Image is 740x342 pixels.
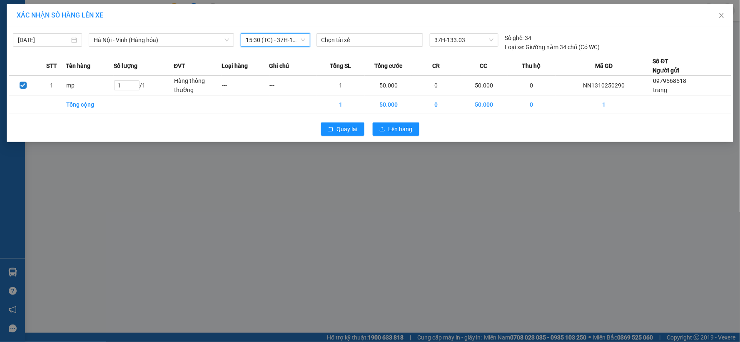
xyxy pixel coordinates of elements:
[412,76,460,95] td: 0
[508,95,556,114] td: 0
[66,61,91,70] span: Tên hàng
[317,76,365,95] td: 1
[365,76,413,95] td: 50.000
[46,61,57,70] span: STT
[373,122,419,136] button: uploadLên hàng
[505,33,532,42] div: 34
[435,34,493,46] span: 37H-133.03
[508,76,556,95] td: 0
[710,4,733,27] button: Close
[505,42,525,52] span: Loại xe:
[379,126,385,133] span: upload
[17,11,103,19] span: XÁC NHẬN SỐ HÀNG LÊN XE
[330,61,351,70] span: Tổng SL
[365,95,413,114] td: 50.000
[94,34,229,46] span: Hà Nội - Vinh (Hàng hóa)
[556,76,653,95] td: NN1310250290
[321,122,364,136] button: rollbackQuay lại
[114,61,137,70] span: Số lượng
[412,95,460,114] td: 0
[222,61,248,70] span: Loại hàng
[653,87,668,93] span: trang
[460,76,508,95] td: 50.000
[174,76,222,95] td: Hàng thông thường
[505,33,524,42] span: Số ghế:
[460,95,508,114] td: 50.000
[222,76,269,95] td: ---
[317,95,365,114] td: 1
[432,61,440,70] span: CR
[328,126,334,133] span: rollback
[224,37,229,42] span: down
[653,77,687,84] span: 0979568518
[114,76,174,95] td: / 1
[556,95,653,114] td: 1
[269,76,317,95] td: ---
[522,61,541,70] span: Thu hộ
[505,42,600,52] div: Giường nằm 34 chỗ (Có WC)
[374,61,402,70] span: Tổng cước
[66,76,114,95] td: mp
[337,125,358,134] span: Quay lại
[389,125,413,134] span: Lên hàng
[653,57,680,75] div: Số ĐT Người gửi
[480,61,488,70] span: CC
[595,61,613,70] span: Mã GD
[18,35,70,45] input: 13/10/2025
[174,61,185,70] span: ĐVT
[718,12,725,19] span: close
[269,61,289,70] span: Ghi chú
[66,95,114,114] td: Tổng cộng
[246,34,305,46] span: 15:30 (TC) - 37H-133.03
[37,76,66,95] td: 1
